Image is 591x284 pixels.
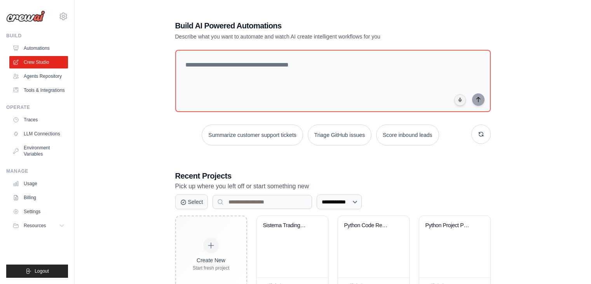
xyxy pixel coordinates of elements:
[24,223,46,229] span: Resources
[9,128,68,140] a: LLM Connections
[193,256,230,264] div: Create New
[193,265,230,271] div: Start fresh project
[9,177,68,190] a: Usage
[425,222,472,229] div: Python Project Problem Solver
[9,114,68,126] a: Traces
[9,219,68,232] button: Resources
[175,33,436,40] p: Describe what you want to automate and watch AI create intelligent workflows for you
[6,104,68,110] div: Operate
[35,268,49,274] span: Logout
[6,11,45,22] img: Logo
[9,42,68,54] a: Automations
[263,222,310,229] div: Sistema Trading Forex ML AutoAdaptativo
[6,265,68,278] button: Logout
[376,124,439,146] button: Score inbound leads
[9,70,68,82] a: Agents Repository
[175,181,491,191] p: Pick up where you left off or start something new
[9,191,68,204] a: Billing
[454,94,466,106] button: Click to speak your automation idea
[9,205,68,218] a: Settings
[9,142,68,160] a: Environment Variables
[308,124,371,146] button: Triage GitHub issues
[6,33,68,39] div: Build
[471,124,491,144] button: Get new suggestions
[175,195,208,209] button: Select
[6,168,68,174] div: Manage
[9,56,68,68] a: Crew Studio
[9,84,68,96] a: Tools & Integrations
[344,222,391,229] div: Python Code Review & Analysis Automation
[175,20,436,31] h1: Build AI Powered Automations
[175,170,491,181] h3: Recent Projects
[202,124,303,146] button: Summarize customer support tickets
